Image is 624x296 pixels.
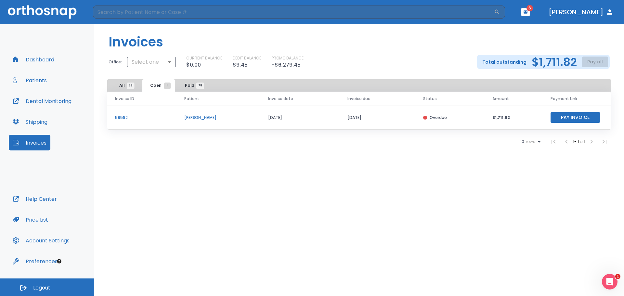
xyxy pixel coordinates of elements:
span: 79 [127,83,134,89]
p: DEBIT BALANCE [233,55,261,61]
span: Patient [184,96,199,102]
button: Invoices [9,135,50,150]
p: [PERSON_NAME] [184,115,253,121]
p: CURRENT BALANCE [186,55,222,61]
p: $1,711.82 [492,115,535,121]
span: 1 - 1 [573,139,580,144]
button: Pay Invoice [551,112,600,123]
p: -$6,279.45 [272,61,301,69]
span: 6 [526,5,533,11]
button: [PERSON_NAME] [546,6,616,18]
span: of 1 [580,139,585,144]
h1: Invoices [109,32,163,52]
span: 1 [615,274,620,279]
div: Tooltip anchor [56,258,62,264]
div: tabs [109,79,210,92]
span: Amount [492,96,509,102]
span: Logout [33,284,50,291]
p: 59592 [115,115,169,121]
a: Pay Invoice [551,114,600,120]
span: All [119,83,131,88]
div: Select one [127,56,176,69]
span: 1 [164,83,171,89]
button: Price List [9,212,52,227]
button: Dashboard [9,52,58,67]
button: Patients [9,72,51,88]
p: Office: [109,59,122,65]
p: $9.45 [233,61,248,69]
span: Paid [185,83,200,88]
td: [DATE] [340,106,416,130]
button: Shipping [9,114,51,130]
button: Help Center [9,191,61,207]
span: Invoice due [347,96,370,102]
span: 78 [196,83,204,89]
h2: $1,711.82 [532,57,577,67]
iframe: Intercom live chat [602,274,617,290]
button: Preferences [9,253,61,269]
span: Invoice date [268,96,293,102]
td: [DATE] [260,106,340,130]
span: rows [524,139,535,144]
p: Overdue [430,115,447,121]
span: Invoice ID [115,96,134,102]
span: Payment Link [551,96,577,102]
input: Search by Patient Name or Case # [93,6,494,19]
button: Dental Monitoring [9,93,75,109]
span: Status [423,96,437,102]
img: Orthosnap [8,5,77,19]
p: Total outstanding [482,58,526,66]
span: 10 [520,139,524,144]
p: PROMO BALANCE [272,55,304,61]
span: Open [150,83,167,88]
button: Account Settings [9,233,73,248]
p: $0.00 [186,61,201,69]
